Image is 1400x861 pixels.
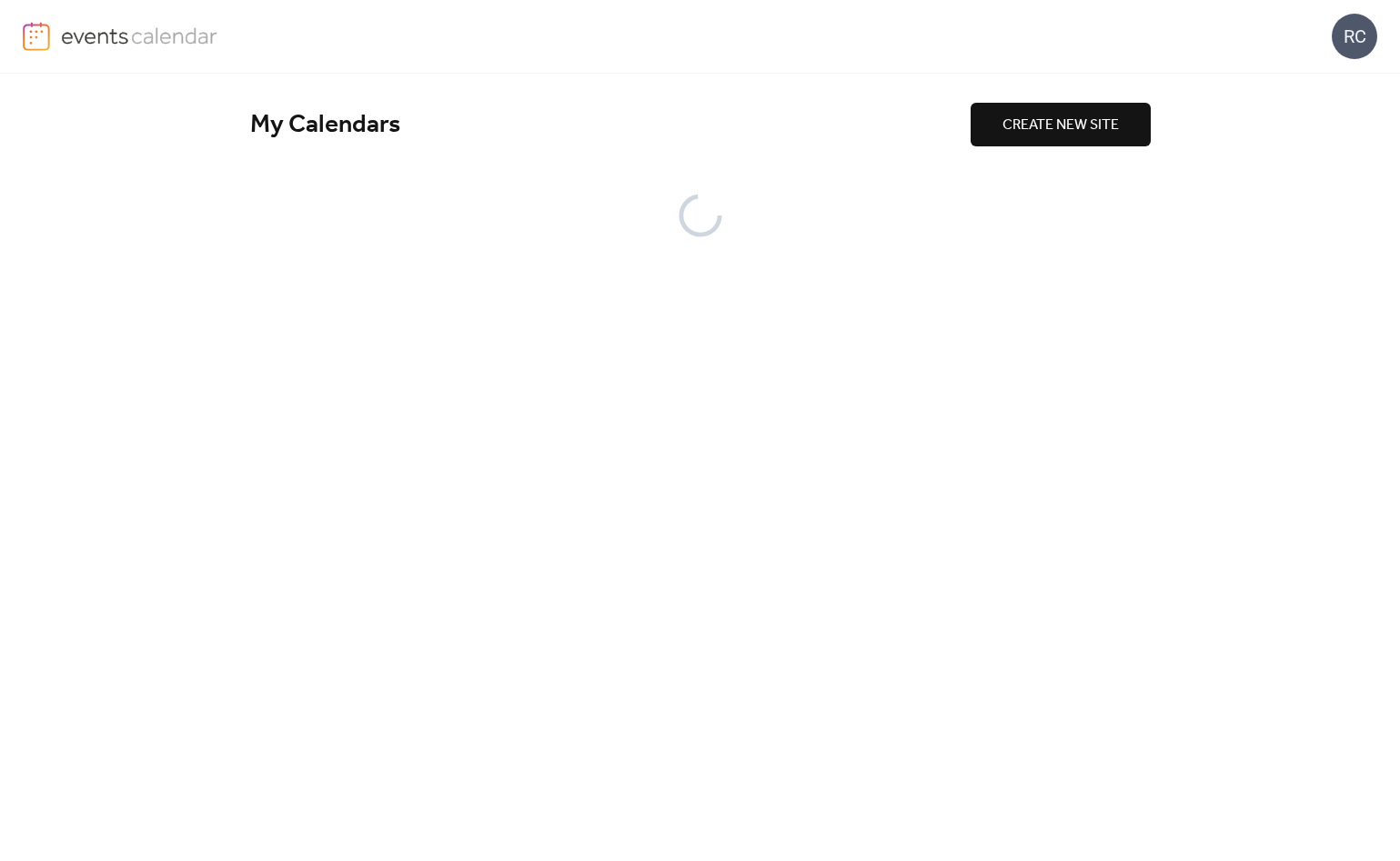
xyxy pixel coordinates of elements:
[1002,115,1119,136] span: CREATE NEW SITE
[1332,14,1377,59] div: RC
[23,22,50,51] img: logo
[971,103,1151,146] button: CREATE NEW SITE
[250,109,971,141] div: My Calendars
[61,22,218,49] img: logo-type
